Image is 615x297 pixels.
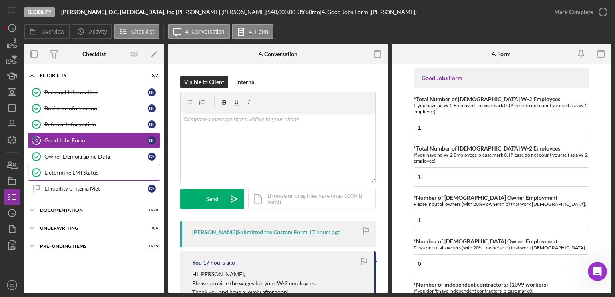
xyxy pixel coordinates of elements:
div: G E [148,185,156,193]
label: *Total Number of [DEMOGRAPHIC_DATA] W-2 Employees [414,96,560,102]
div: Mark Complete [554,4,593,20]
time: 2025-08-28 23:32 [309,229,341,235]
span: Help [127,235,140,241]
div: 0 / 15 [144,244,158,249]
div: Please input all owners (with 20%+ ownership) that work [DEMOGRAPHIC_DATA]. [414,201,589,207]
div: | 4. Good Jobs Form ([PERSON_NAME]) [320,9,417,15]
div: Referral Information [44,121,148,128]
div: G E [148,153,156,161]
button: Search for help [12,111,149,127]
button: Checklist [114,24,159,39]
div: G E [148,88,156,96]
text: CC [9,283,15,287]
p: Please provide the wages for your W-2 employees. [192,279,317,288]
div: 0 / 20 [144,208,158,213]
iframe: Intercom live chat [588,262,607,281]
button: Help [107,215,160,247]
div: Business Information [44,105,148,112]
div: Documentation [40,208,138,213]
div: If you don't have independent contractors, please mark 0. [414,288,589,294]
button: Send [180,189,244,209]
label: 4. Conversation [185,28,225,35]
tspan: 4 [35,138,38,143]
button: Overview [24,24,70,39]
div: Send [206,189,219,209]
div: Update Permissions Settings [12,145,149,160]
button: Messages [53,215,107,247]
a: Owner Demographic DataGE [28,148,160,165]
div: $40,000.00 [267,9,298,15]
span: Messages [66,235,94,241]
p: Hi [PERSON_NAME] 👋 [16,57,144,84]
div: G E [148,120,156,128]
div: Personal Information [44,89,148,96]
div: 0 / 6 [144,226,158,231]
button: 4. Form [232,24,273,39]
div: Update Permissions Settings [16,148,134,157]
div: Exporting Data [12,160,149,175]
div: G E [148,104,156,112]
div: 4. Form [492,51,511,57]
button: Internal [232,76,260,88]
p: Thank you and have a lovely afternoon! [192,288,317,297]
p: How can we help? [16,84,144,98]
div: Internal [236,76,256,88]
div: Exporting Data [16,163,134,172]
div: If you have no W-2 Employees, please mark 0. (Please do not count yourself as a W-2 employee) [414,152,589,164]
label: *Number of [DEMOGRAPHIC_DATA] Owner Employment [414,194,557,201]
a: Determine LMI Status [28,165,160,181]
div: You [192,259,202,266]
div: Pipeline and Forecast View [12,130,149,145]
div: Good Jobs Form [44,137,148,144]
button: 4. Conversation [168,24,230,39]
a: Business InformationGE [28,100,160,116]
label: *Total Number of [DEMOGRAPHIC_DATA] W-2 Employees [414,145,560,152]
div: 4. Conversation [259,51,297,57]
div: Determine LMI Status [44,169,160,176]
b: [PERSON_NAME], D.C. [MEDICAL_DATA], Inc [61,8,174,15]
div: Underwriting [40,226,138,231]
div: Eligibility Criteria Met [44,185,148,192]
div: 5 / 7 [144,73,158,78]
div: | [61,9,176,15]
div: Visible to Client [184,76,224,88]
div: Owner Demographic Data [44,153,148,160]
div: Pipeline and Forecast View [16,134,134,142]
p: Hi [PERSON_NAME], [192,270,317,279]
div: If you have no W-2 Employees, please mark 0. (Please do not count yourself as a W-2 employee) [414,102,589,114]
div: Archive a Project [16,178,134,187]
a: Eligibility Criteria MetGE [28,181,160,197]
button: Activity [72,24,112,39]
label: Activity [89,28,107,35]
div: Send us a messageWe typically reply in a few hours [8,197,152,228]
label: Overview [41,28,64,35]
label: Checklist [131,28,154,35]
div: Eligibility [24,7,55,17]
div: G E [148,136,156,144]
a: Referral InformationGE [28,116,160,132]
a: Personal InformationGE [28,84,160,100]
img: Profile image for Christina [116,13,132,29]
div: Close [138,13,152,27]
button: Visible to Client [180,76,228,88]
div: Please input all owners (with 20%+ ownership) that work [DEMOGRAPHIC_DATA]. [414,245,589,251]
a: 4Good Jobs FormGE [28,132,160,148]
div: Archive a Project [12,175,149,190]
label: *Number of [DEMOGRAPHIC_DATA] Owner Employment [414,238,557,245]
button: Mark Complete [546,4,611,20]
div: We typically reply in a few hours [16,213,134,221]
div: [PERSON_NAME] Submitted the Custom Form [192,229,307,235]
div: Prefunding Items [40,244,138,249]
label: *Number of independent contractors? (1099 workers) [414,281,548,288]
div: [PERSON_NAME] [PERSON_NAME] | [176,9,267,15]
div: Good Jobs Form [422,75,581,81]
span: Home [18,235,36,241]
div: Eligibility [40,73,138,78]
span: Search for help [16,115,65,124]
time: 2025-08-28 23:24 [203,259,235,266]
div: Send us a message [16,204,134,213]
button: CC [4,277,20,293]
label: 4. Form [249,28,268,35]
div: 60 mo [305,9,320,15]
div: 3 % [298,9,305,15]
